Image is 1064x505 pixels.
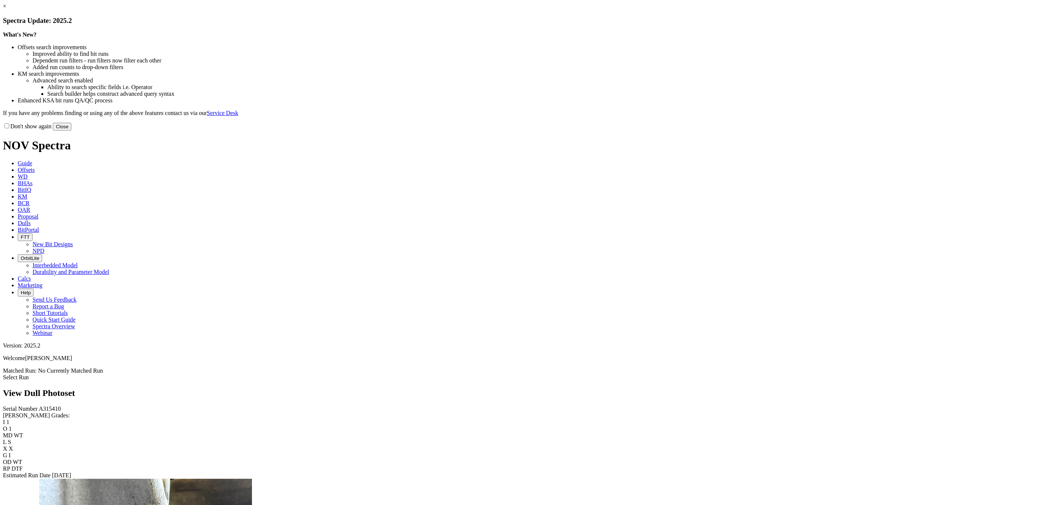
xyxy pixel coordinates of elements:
label: RP [3,465,10,472]
span: S [8,439,11,445]
span: I [9,452,11,458]
a: Report a Bug [33,303,64,309]
label: I [3,419,5,425]
span: [PERSON_NAME] [25,355,72,361]
span: Marketing [18,282,42,288]
span: Help [21,290,31,295]
span: BCR [18,200,30,206]
label: OD [3,459,11,465]
label: X [3,445,7,452]
button: Close [53,123,71,131]
span: BHAs [18,180,33,186]
li: Search builder helps construct advanced query syntax [47,91,1061,97]
span: OAR [18,207,30,213]
span: Dulls [18,220,31,226]
span: FTT [21,234,30,240]
a: Short Tutorials [33,310,68,316]
span: Calcs [18,275,31,282]
a: Interbedded Model [33,262,78,268]
span: No Currently Matched Run [38,367,103,374]
li: Improved ability to find bit runs [33,51,1061,57]
a: NPD [33,248,44,254]
p: If you have any problems finding or using any of the above features contact us via our [3,110,1061,116]
input: Don't show again [4,123,9,128]
h1: NOV Spectra [3,139,1061,152]
span: 1 [6,419,9,425]
span: BitIQ [18,187,31,193]
p: Welcome [3,355,1061,362]
span: WT [13,459,22,465]
span: WT [14,432,23,438]
span: BitPortal [18,227,39,233]
label: L [3,439,6,445]
a: Service Desk [207,110,238,116]
label: Don't show again [3,123,51,129]
li: Dependent run filters - run filters now filter each other [33,57,1061,64]
a: Select Run [3,374,29,380]
a: × [3,3,6,9]
div: [PERSON_NAME] Grades: [3,412,1061,419]
li: Added run counts to drop-down filters [33,64,1061,71]
span: Matched Run: [3,367,37,374]
a: Quick Start Guide [33,316,75,323]
label: MD [3,432,13,438]
li: Offsets search improvements [18,44,1061,51]
li: Enhanced KSA bit runs QA/QC process [18,97,1061,104]
span: DTF [11,465,23,472]
span: X [9,445,13,452]
a: Spectra Overview [33,323,75,329]
li: KM search improvements [18,71,1061,77]
span: WD [18,173,28,180]
span: OrbitLite [21,255,39,261]
a: Durability and Parameter Model [33,269,109,275]
strong: What's New? [3,31,37,38]
a: Webinar [33,330,52,336]
h3: Spectra Update: 2025.2 [3,17,1061,25]
span: A315410 [39,406,61,412]
li: Ability to search specific fields i.e. Operator [47,84,1061,91]
label: Estimated Run Date [3,472,51,478]
span: Offsets [18,167,35,173]
label: Serial Number [3,406,38,412]
span: [DATE] [52,472,71,478]
label: G [3,452,7,458]
span: Guide [18,160,32,166]
div: Version: 2025.2 [3,342,1061,349]
li: Advanced search enabled [33,77,1061,84]
span: KM [18,193,27,200]
h2: View Dull Photoset [3,388,1061,398]
a: Send Us Feedback [33,296,76,303]
span: Proposal [18,213,38,220]
a: New Bit Designs [33,241,73,247]
span: 1 [9,426,12,432]
label: O [3,426,7,432]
